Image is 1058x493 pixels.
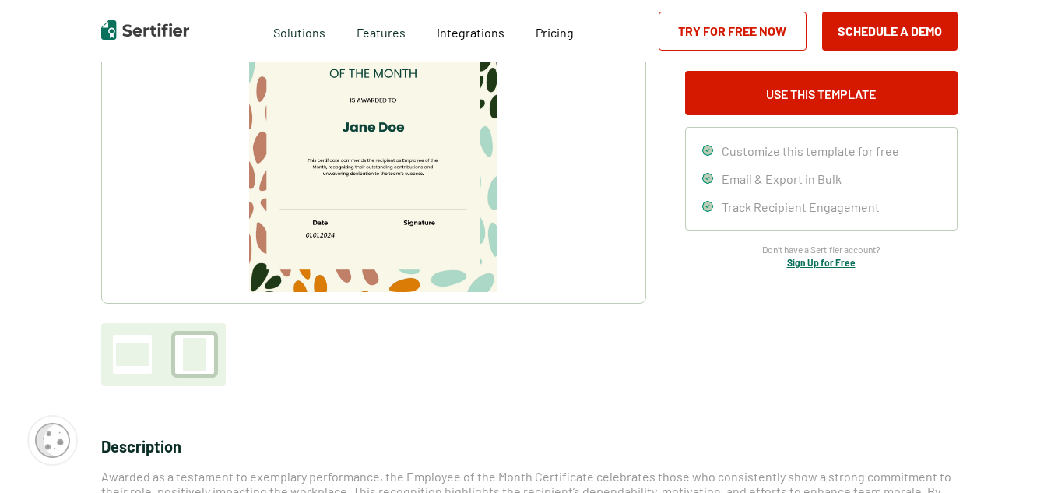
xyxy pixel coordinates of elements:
[722,143,899,158] span: Customize this template for free
[273,21,325,40] span: Solutions
[822,12,958,51] button: Schedule a Demo
[536,25,574,40] span: Pricing
[101,20,189,40] img: Sertifier | Digital Credentialing Platform
[659,12,807,51] a: Try for Free Now
[722,199,880,214] span: Track Recipient Engagement
[685,71,958,115] button: Use This Template
[762,242,880,257] span: Don’t have a Sertifier account?
[722,171,842,186] span: Email & Export in Bulk
[101,437,181,456] span: Description
[437,21,504,40] a: Integrations
[35,423,70,458] img: Cookie Popup Icon
[437,25,504,40] span: Integrations
[536,21,574,40] a: Pricing
[357,21,406,40] span: Features
[980,418,1058,493] iframe: Chat Widget
[787,257,856,268] a: Sign Up for Free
